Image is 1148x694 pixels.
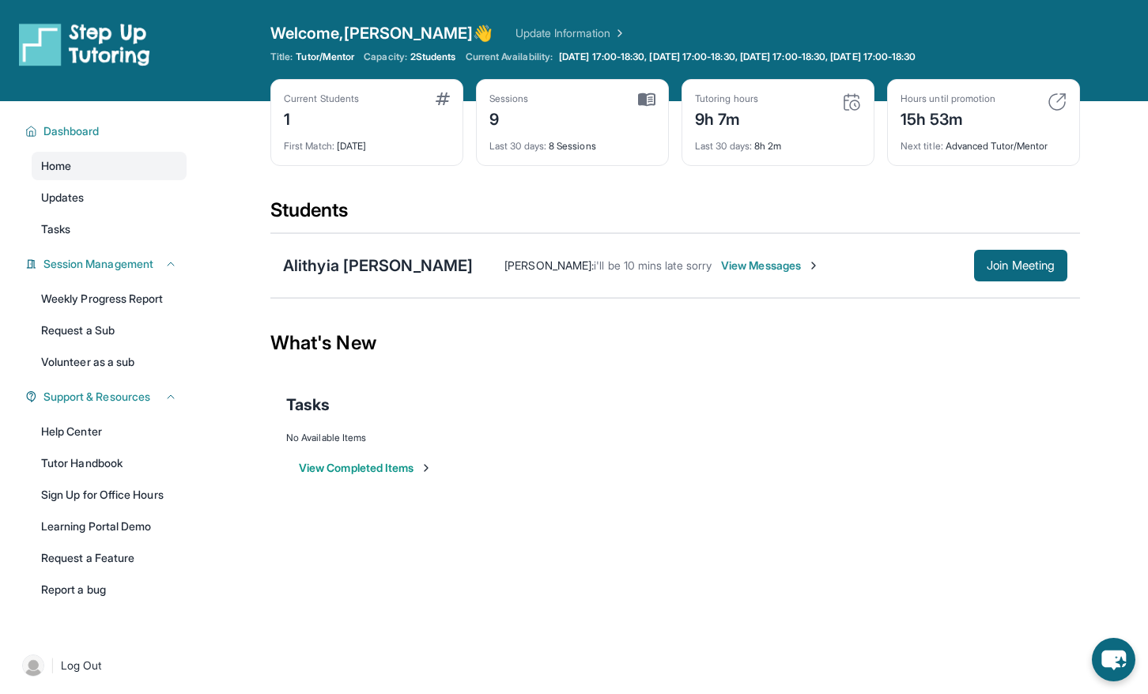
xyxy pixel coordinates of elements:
img: card [436,92,450,105]
span: Home [41,158,71,174]
span: [DATE] 17:00-18:30, [DATE] 17:00-18:30, [DATE] 17:00-18:30, [DATE] 17:00-18:30 [559,51,916,63]
a: Tutor Handbook [32,449,187,477]
span: Log Out [61,658,102,673]
span: Support & Resources [43,389,150,405]
a: Home [32,152,187,180]
span: i'll be 10 mins late sorry [594,258,712,272]
div: Advanced Tutor/Mentor [901,130,1067,153]
span: [PERSON_NAME] : [504,258,594,272]
span: | [51,656,55,675]
img: card [842,92,861,111]
span: Last 30 days : [695,140,752,152]
a: Weekly Progress Report [32,285,187,313]
div: 9 [489,105,529,130]
a: Tasks [32,215,187,243]
div: 1 [284,105,359,130]
div: 8 Sessions [489,130,655,153]
a: Learning Portal Demo [32,512,187,541]
div: What's New [270,308,1080,378]
span: 2 Students [410,51,456,63]
div: Current Students [284,92,359,105]
button: chat-button [1092,638,1135,681]
span: Tutor/Mentor [296,51,354,63]
div: Students [270,198,1080,232]
button: View Completed Items [299,460,432,476]
span: Updates [41,190,85,206]
button: Session Management [37,256,177,272]
span: Dashboard [43,123,100,139]
div: Alithyia [PERSON_NAME] [283,255,473,277]
button: Support & Resources [37,389,177,405]
a: Updates [32,183,187,212]
a: Sign Up for Office Hours [32,481,187,509]
img: Chevron Right [610,25,626,41]
span: Session Management [43,256,153,272]
div: Hours until promotion [901,92,995,105]
span: View Messages [721,258,820,273]
img: card [1048,92,1067,111]
div: Sessions [489,92,529,105]
span: Last 30 days : [489,140,546,152]
img: card [638,92,655,107]
span: Next title : [901,140,943,152]
a: Volunteer as a sub [32,348,187,376]
button: Join Meeting [974,250,1067,281]
span: Welcome, [PERSON_NAME] 👋 [270,22,493,44]
a: [DATE] 17:00-18:30, [DATE] 17:00-18:30, [DATE] 17:00-18:30, [DATE] 17:00-18:30 [556,51,919,63]
div: 9h 7m [695,105,758,130]
span: Current Availability: [466,51,553,63]
div: 8h 2m [695,130,861,153]
div: No Available Items [286,432,1064,444]
span: Title: [270,51,293,63]
a: Report a bug [32,575,187,604]
span: Tasks [41,221,70,237]
div: Tutoring hours [695,92,758,105]
a: Request a Sub [32,316,187,345]
a: |Log Out [16,648,187,683]
span: Tasks [286,394,330,416]
img: Chevron-Right [807,259,820,272]
a: Request a Feature [32,544,187,572]
a: Help Center [32,417,187,446]
span: Join Meeting [987,261,1055,270]
button: Dashboard [37,123,177,139]
a: Update Information [515,25,626,41]
img: logo [19,22,150,66]
span: Capacity: [364,51,407,63]
span: First Match : [284,140,334,152]
img: user-img [22,654,44,677]
div: 15h 53m [901,105,995,130]
div: [DATE] [284,130,450,153]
